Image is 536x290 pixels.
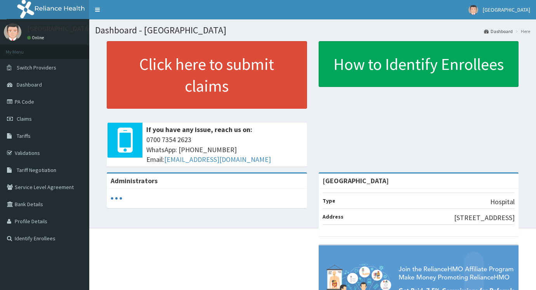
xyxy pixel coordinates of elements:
b: If you have any issue, reach us on: [146,125,252,134]
img: User Image [4,23,21,41]
p: [STREET_ADDRESS] [454,213,515,223]
a: How to Identify Enrollees [319,41,519,87]
svg: audio-loading [111,193,122,204]
h1: Dashboard - [GEOGRAPHIC_DATA] [95,25,530,35]
b: Administrators [111,176,158,185]
a: Online [27,35,46,40]
a: [EMAIL_ADDRESS][DOMAIN_NAME] [164,155,271,164]
img: User Image [468,5,478,15]
strong: [GEOGRAPHIC_DATA] [323,176,389,185]
p: Hospital [490,197,515,207]
span: Tariffs [17,132,31,139]
b: Address [323,213,343,220]
span: [GEOGRAPHIC_DATA] [483,6,530,13]
span: Tariff Negotiation [17,167,56,174]
li: Here [513,28,530,35]
a: Click here to submit claims [107,41,307,109]
span: Claims [17,115,32,122]
span: Switch Providers [17,64,56,71]
span: Dashboard [17,81,42,88]
b: Type [323,197,335,204]
a: Dashboard [484,28,513,35]
span: 0700 7354 2623 WhatsApp: [PHONE_NUMBER] Email: [146,135,303,165]
p: [GEOGRAPHIC_DATA] [27,25,91,32]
